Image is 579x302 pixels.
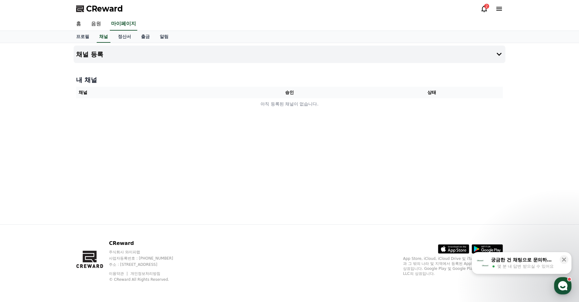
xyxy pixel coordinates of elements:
a: 이용약관 [109,271,129,276]
h4: 채널 등록 [76,51,103,58]
a: 홈 [2,198,41,213]
th: 승인 [218,87,361,98]
a: 마이페이지 [110,17,137,31]
th: 상태 [361,87,503,98]
p: 주식회사 와이피랩 [109,250,185,255]
p: 주소 : [STREET_ADDRESS] [109,262,185,267]
button: 채널 등록 [74,46,505,63]
span: CReward [86,4,123,14]
h4: 내 채널 [76,75,503,84]
a: 개인정보처리방침 [130,271,160,276]
a: 음원 [86,17,106,31]
a: 설정 [80,198,120,213]
p: © CReward All Rights Reserved. [109,277,185,282]
th: 채널 [76,87,218,98]
a: 알림 [155,31,173,43]
span: 설정 [96,207,104,212]
a: 채널 [97,31,110,43]
a: 프로필 [71,31,94,43]
a: 홈 [71,17,86,31]
span: 대화 [57,207,65,212]
div: 2 [484,4,489,9]
p: App Store, iCloud, iCloud Drive 및 iTunes Store는 미국과 그 밖의 나라 및 지역에서 등록된 Apple Inc.의 서비스 상표입니다. Goo... [403,256,503,276]
p: 사업자등록번호 : [PHONE_NUMBER] [109,256,185,261]
a: 정산서 [113,31,136,43]
td: 아직 등록된 채널이 없습니다. [76,98,503,110]
span: 홈 [20,207,23,212]
a: 대화 [41,198,80,213]
a: CReward [76,4,123,14]
a: 2 [480,5,488,12]
p: CReward [109,240,185,247]
a: 출금 [136,31,155,43]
